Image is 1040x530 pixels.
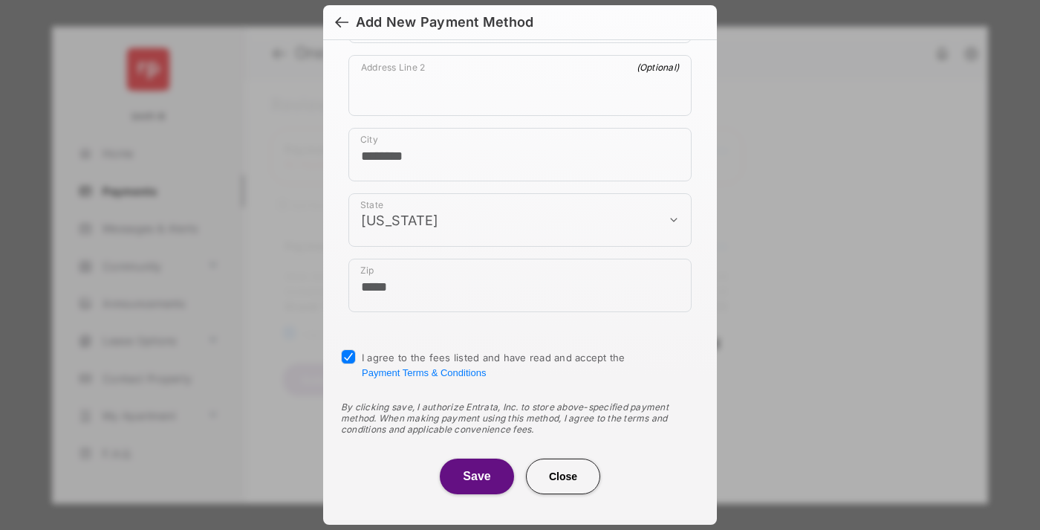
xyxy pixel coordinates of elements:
div: payment_method_screening[postal_addresses][administrativeArea] [348,193,692,247]
div: By clicking save, I authorize Entrata, Inc. to store above-specified payment method. When making ... [341,401,699,435]
button: Save [440,459,514,494]
div: payment_method_screening[postal_addresses][locality] [348,128,692,181]
div: Add New Payment Method [356,14,533,30]
span: I agree to the fees listed and have read and accept the [362,352,625,378]
div: payment_method_screening[postal_addresses][postalCode] [348,259,692,312]
button: I agree to the fees listed and have read and accept the [362,367,486,378]
div: payment_method_screening[postal_addresses][addressLine2] [348,55,692,116]
button: Close [526,459,600,494]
